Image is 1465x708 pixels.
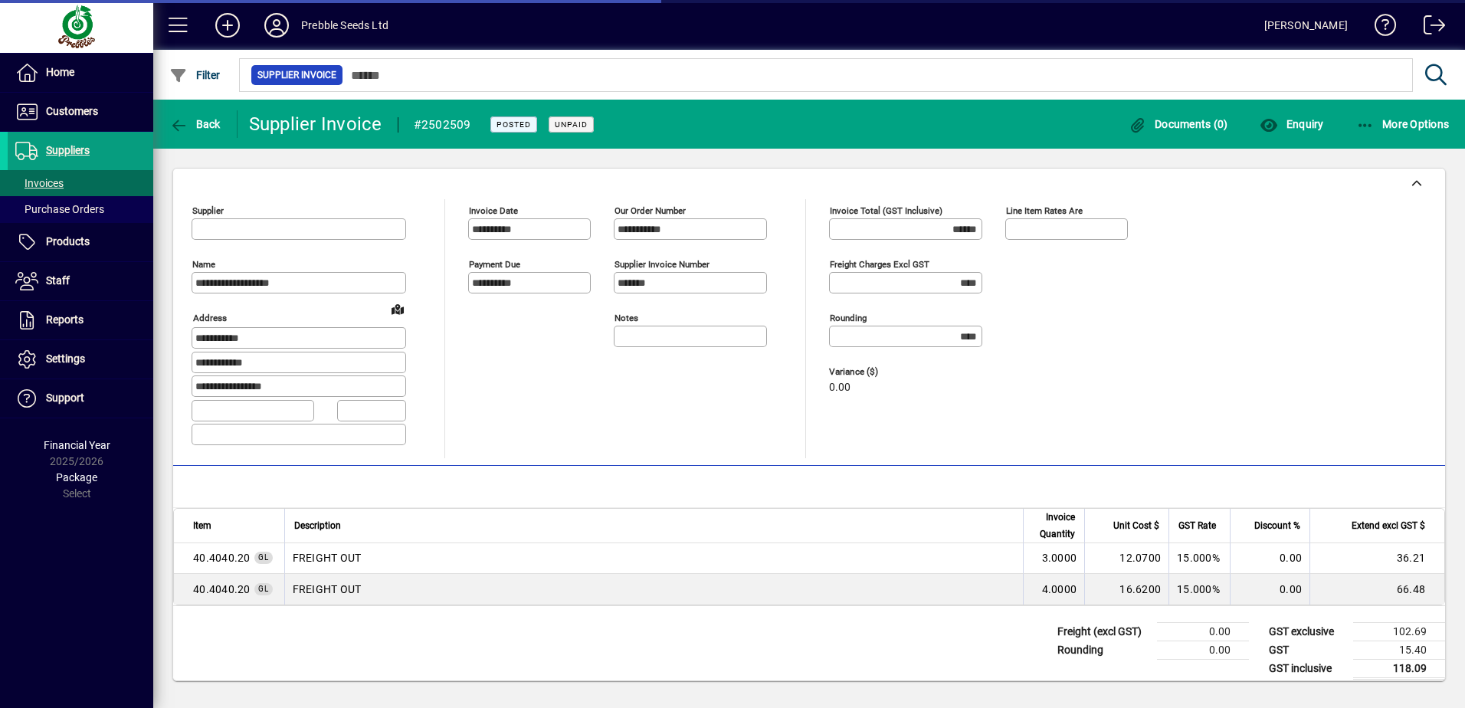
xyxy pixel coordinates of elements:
div: [PERSON_NAME] [1264,13,1348,38]
span: Support [46,392,84,404]
td: 15.000% [1168,543,1230,574]
mat-label: Notes [615,313,638,323]
td: Freight (excl GST) [1050,622,1157,641]
a: Logout [1412,3,1446,53]
mat-label: Line item rates are [1006,205,1083,216]
a: View on map [385,297,410,321]
span: Reports [46,313,84,326]
td: GST exclusive [1261,622,1353,641]
td: 4.0000 [1023,574,1084,605]
button: Documents (0) [1125,110,1232,138]
mat-label: Supplier [192,205,224,216]
mat-label: Invoice date [469,205,518,216]
td: 36.21 [1309,543,1444,574]
button: Filter [166,61,225,89]
td: 0.00 [1230,574,1309,605]
span: Settings [46,352,85,365]
span: GL [258,585,269,593]
a: Home [8,54,153,92]
button: Profile [252,11,301,39]
td: 15.40 [1353,641,1445,659]
span: GST Rate [1178,517,1216,534]
span: Supplier Invoice [257,67,336,83]
button: Back [166,110,225,138]
td: 3.0000 [1023,543,1084,574]
td: FREIGHT OUT [284,543,1024,574]
span: Filter [169,69,221,81]
span: Financial Year [44,439,110,451]
div: #2502509 [414,113,471,137]
span: Documents (0) [1129,118,1228,130]
div: Supplier Invoice [249,112,382,136]
td: GST [1261,641,1353,659]
a: Customers [8,93,153,131]
mat-label: Freight charges excl GST [830,259,929,270]
td: 0.00 [1230,543,1309,574]
span: Discount % [1254,517,1300,534]
span: Enquiry [1260,118,1323,130]
td: 66.48 [1309,574,1444,605]
td: Rounding [1050,641,1157,659]
a: Support [8,379,153,418]
span: Variance ($) [829,367,921,377]
a: Reports [8,301,153,339]
span: Home [46,66,74,78]
mat-label: Supplier invoice number [615,259,710,270]
span: Customers [46,105,98,117]
mat-label: Payment due [469,259,520,270]
span: Purchase Orders [15,203,104,215]
span: FREIGHT OUT [193,582,251,597]
td: GST inclusive [1261,659,1353,678]
span: Invoices [15,177,64,189]
a: Products [8,223,153,261]
mat-label: Our order number [615,205,686,216]
td: FREIGHT OUT [284,574,1024,605]
td: 102.69 [1353,622,1445,641]
span: GL [258,553,269,562]
button: More Options [1352,110,1454,138]
span: FREIGHT OUT [193,550,251,565]
app-page-header-button: Back [153,110,238,138]
td: 0.00 [1157,622,1249,641]
span: Package [56,471,97,483]
span: More Options [1356,118,1450,130]
span: Extend excl GST $ [1352,517,1425,534]
span: Unpaid [555,120,588,129]
button: Enquiry [1256,110,1327,138]
span: Posted [497,120,531,129]
a: Settings [8,340,153,379]
a: Purchase Orders [8,196,153,222]
span: Back [169,118,221,130]
span: Item [193,517,211,534]
button: Add [203,11,252,39]
mat-label: Name [192,259,215,270]
div: Prebble Seeds Ltd [301,13,388,38]
span: Suppliers [46,144,90,156]
td: 16.6200 [1084,574,1168,605]
a: Invoices [8,170,153,196]
td: 0.00 [1157,641,1249,659]
span: Products [46,235,90,247]
span: Unit Cost $ [1113,517,1159,534]
span: Description [294,517,341,534]
mat-label: Invoice Total (GST inclusive) [830,205,942,216]
span: Staff [46,274,70,287]
mat-label: Rounding [830,313,867,323]
a: Knowledge Base [1363,3,1397,53]
td: 15.000% [1168,574,1230,605]
td: 118.09 [1353,659,1445,678]
a: Staff [8,262,153,300]
span: 0.00 [829,382,850,394]
td: 12.0700 [1084,543,1168,574]
span: Invoice Quantity [1033,509,1075,542]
